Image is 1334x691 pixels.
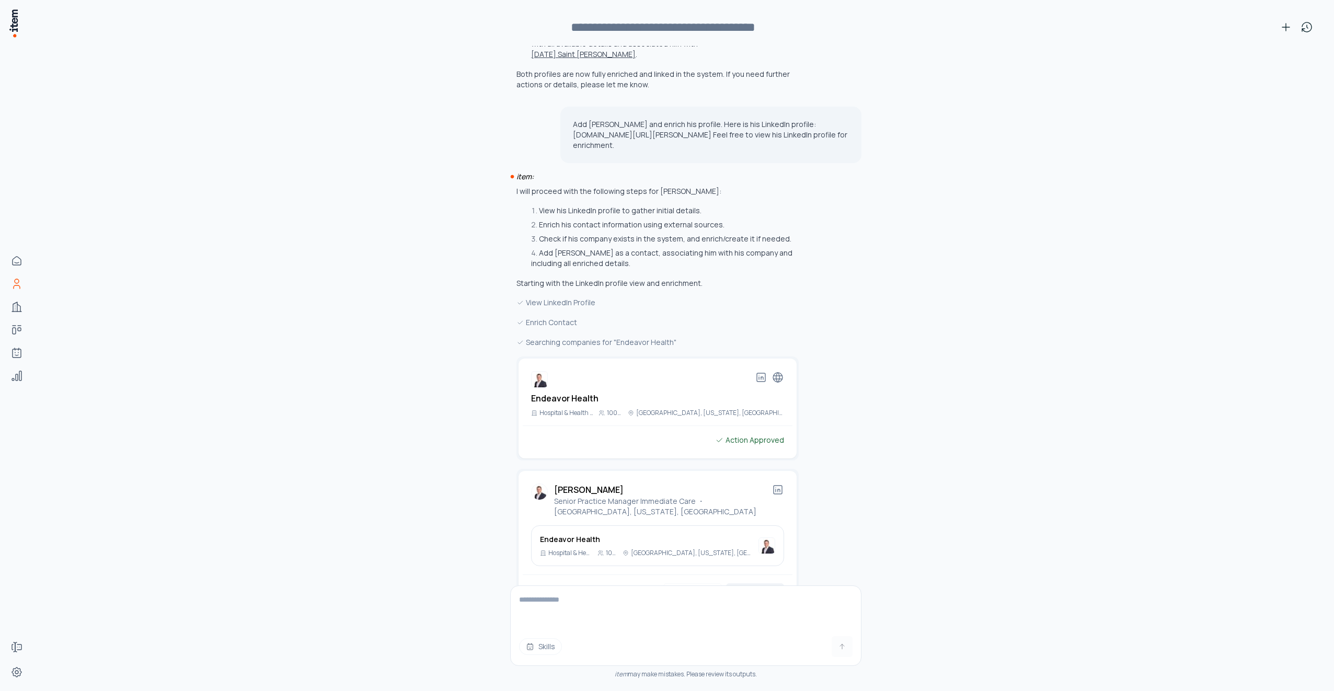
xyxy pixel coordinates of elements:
[516,278,799,289] p: Starting with the LinkedIn profile view and enrichment.
[516,297,799,308] div: View LinkedIn Profile
[758,537,775,554] img: Endeavor Health
[607,409,624,417] p: 10001+
[573,119,849,151] p: Add [PERSON_NAME] and enrich his profile. Here is his LinkedIn profile: [DOMAIN_NAME][URL][PERSON...
[516,317,799,328] div: Enrich Contact
[6,342,27,363] a: Agents
[554,483,772,496] h2: [PERSON_NAME]
[528,205,799,216] li: View his LinkedIn profile to gather initial details.
[715,434,784,446] div: Action Approved
[538,641,555,652] span: Skills
[531,371,548,388] img: Endeavor Health
[531,392,599,405] h2: Endeavor Health
[6,296,27,317] a: Companies
[531,483,548,500] img: Robert Chapman
[516,69,799,90] p: Both profiles are now fully enriched and linked in the system. If you need further actions or det...
[6,250,27,271] a: Home
[6,662,27,683] a: Settings
[606,549,619,557] p: 10001+
[554,496,772,517] p: Senior Practice Manager Immediate Care ・ [GEOGRAPHIC_DATA], [US_STATE], [GEOGRAPHIC_DATA]
[528,220,799,230] li: Enrich his contact information using external sources.
[636,409,784,417] p: [GEOGRAPHIC_DATA], [US_STATE], [GEOGRAPHIC_DATA]
[540,534,754,545] h3: Endeavor Health
[548,549,593,557] p: Hospital & Health Care
[519,638,562,655] button: Skills
[516,186,799,197] p: I will proceed with the following steps for [PERSON_NAME]:
[631,549,754,557] p: [GEOGRAPHIC_DATA], [US_STATE], [GEOGRAPHIC_DATA]
[528,248,799,269] li: Add [PERSON_NAME] as a contact, associating him with his company and including all enriched details.
[1296,17,1317,38] button: View history
[615,670,628,678] i: item
[531,49,636,60] button: [DATE] Saint [PERSON_NAME]
[539,409,594,417] p: Hospital & Health Care
[516,337,799,348] div: Searching companies for "Endeavor Health"
[1275,17,1296,38] button: New conversation
[8,8,19,38] img: Item Brain Logo
[6,319,27,340] a: Deals
[516,171,534,181] i: item:
[6,273,27,294] a: People
[510,670,861,678] div: may make mistakes. Please review its outputs.
[528,234,799,244] li: Check if his company exists in the system, and enrich/create it if needed.
[6,637,27,658] a: Forms
[6,365,27,386] a: Analytics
